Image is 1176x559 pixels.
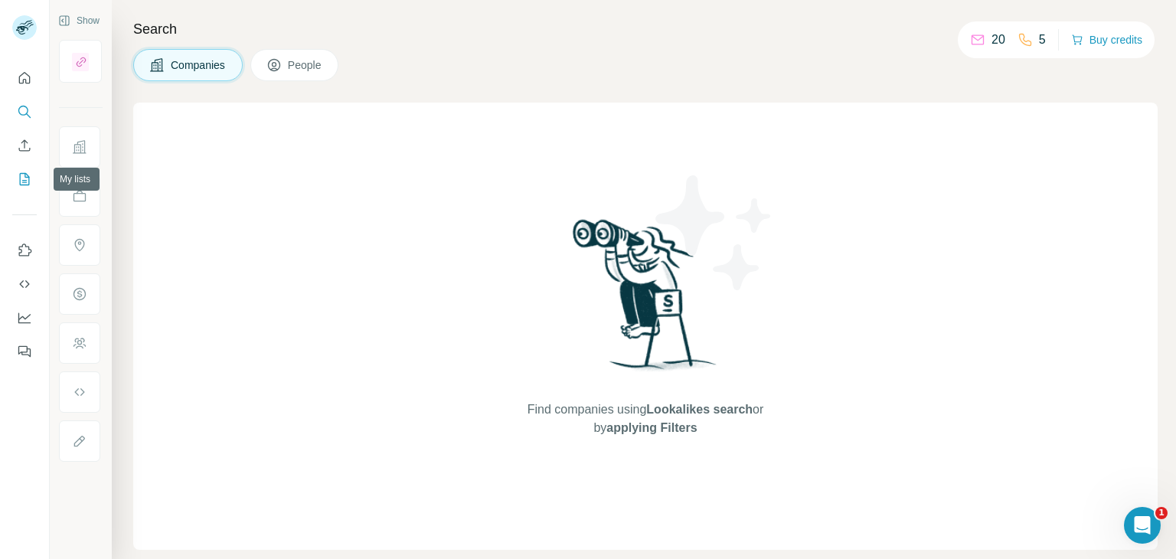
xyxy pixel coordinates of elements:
h4: Search [133,18,1158,40]
iframe: Intercom live chat [1124,507,1161,544]
button: Feedback [12,338,37,365]
span: applying Filters [606,421,697,434]
button: Show [47,9,110,32]
span: Find companies using or by [523,400,768,437]
button: My lists [12,165,37,193]
button: Use Surfe API [12,270,37,298]
button: Use Surfe on LinkedIn [12,237,37,264]
span: People [288,57,323,73]
button: Dashboard [12,304,37,332]
span: Companies [171,57,227,73]
span: Lookalikes search [646,403,753,416]
span: 1 [1155,507,1168,519]
button: Search [12,98,37,126]
img: Surfe Illustration - Woman searching with binoculars [566,215,725,386]
img: Surfe Illustration - Stars [645,164,783,302]
p: 5 [1039,31,1046,49]
button: Quick start [12,64,37,92]
p: 20 [991,31,1005,49]
button: Enrich CSV [12,132,37,159]
button: Buy credits [1071,29,1142,51]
